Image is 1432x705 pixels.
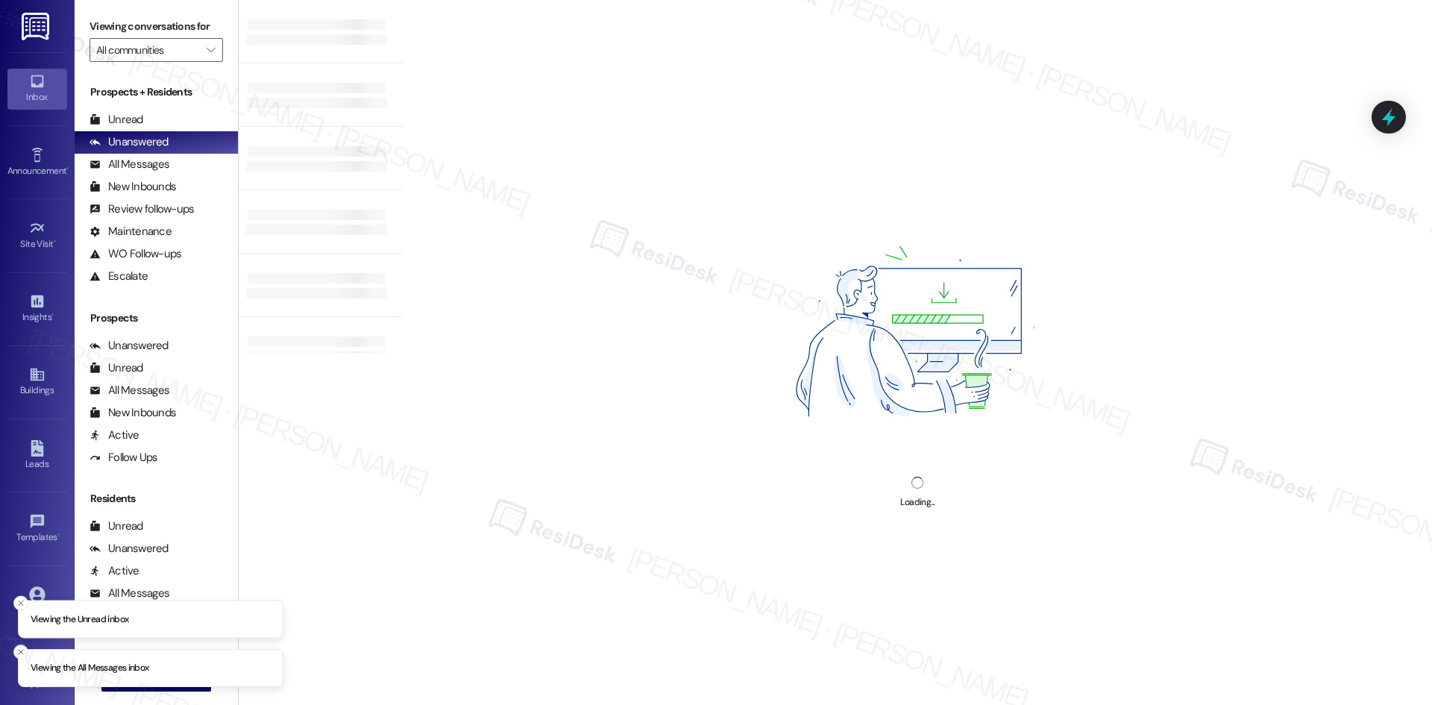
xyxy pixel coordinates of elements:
[7,582,67,622] a: Account
[89,427,139,443] div: Active
[57,530,60,540] span: •
[7,655,67,695] a: Support
[89,450,158,466] div: Follow Ups
[900,495,934,510] div: Loading...
[89,586,169,601] div: All Messages
[7,436,67,476] a: Leads
[22,13,52,40] img: ResiDesk Logo
[89,134,169,150] div: Unanswered
[89,518,143,534] div: Unread
[89,112,143,128] div: Unread
[75,310,238,326] div: Prospects
[89,405,176,421] div: New Inbounds
[7,216,67,256] a: Site Visit •
[89,269,148,284] div: Escalate
[89,201,194,217] div: Review follow-ups
[13,595,28,610] button: Close toast
[89,157,169,172] div: All Messages
[31,662,149,675] p: Viewing the All Messages inbox
[51,310,54,320] span: •
[89,360,143,376] div: Unread
[54,236,56,247] span: •
[96,38,199,62] input: All communities
[89,383,169,398] div: All Messages
[89,563,139,579] div: Active
[89,541,169,557] div: Unanswered
[89,15,223,38] label: Viewing conversations for
[75,84,238,100] div: Prospects + Residents
[66,163,69,174] span: •
[89,179,176,195] div: New Inbounds
[7,69,67,109] a: Inbox
[75,491,238,507] div: Residents
[89,246,181,262] div: WO Follow-ups
[207,44,215,56] i: 
[7,362,67,402] a: Buildings
[7,509,67,549] a: Templates •
[31,612,128,626] p: Viewing the Unread inbox
[7,289,67,329] a: Insights •
[13,645,28,659] button: Close toast
[89,224,172,239] div: Maintenance
[89,338,169,354] div: Unanswered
